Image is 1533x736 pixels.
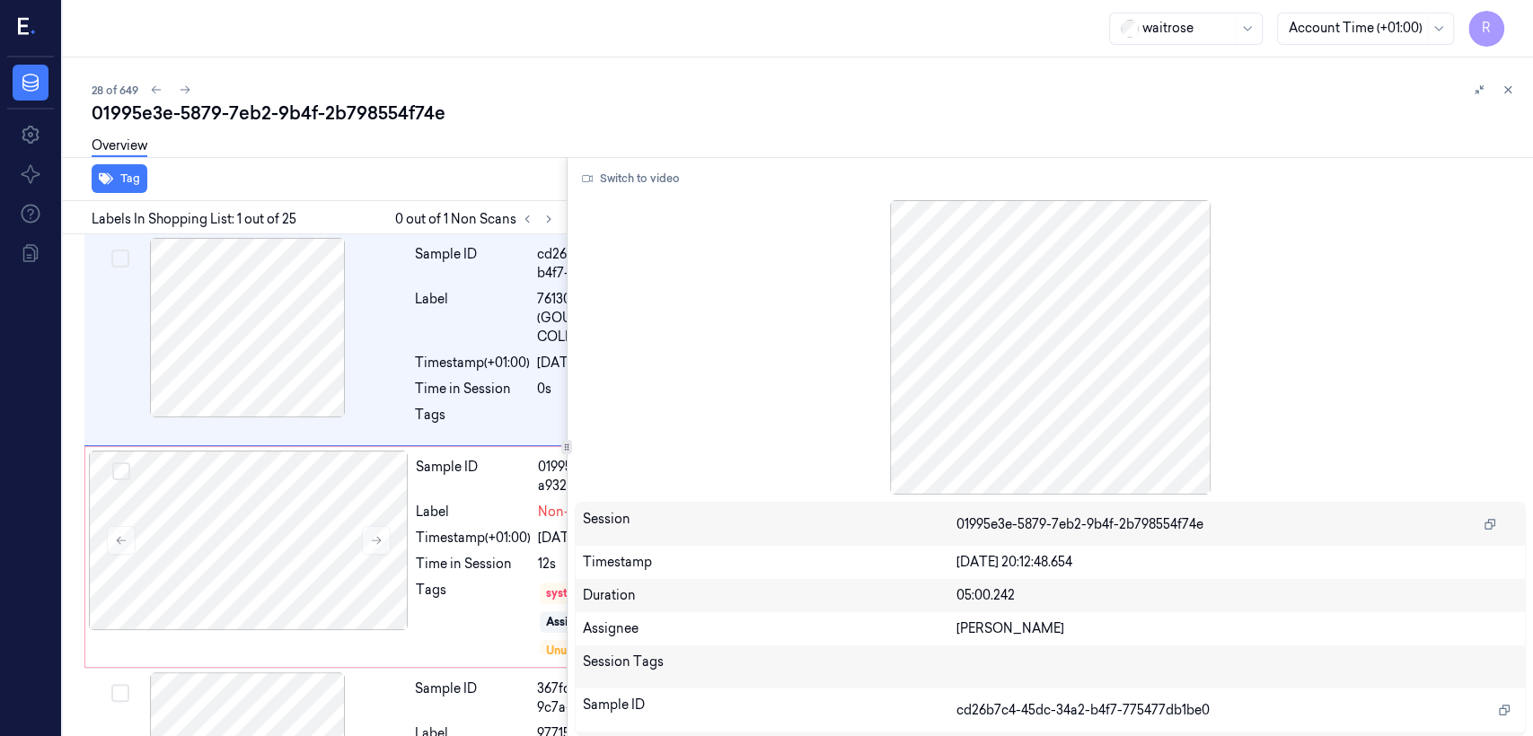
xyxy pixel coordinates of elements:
[92,83,138,98] span: 28 of 649
[546,614,655,630] div: Assistant Confirmed
[546,585,630,601] div: system-mistake
[546,643,633,659] div: Unusual-Activity
[92,136,147,157] a: Overview
[1468,11,1504,47] button: R
[92,101,1519,126] div: 01995e3e-5879-7eb2-9b4f-2b798554f74e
